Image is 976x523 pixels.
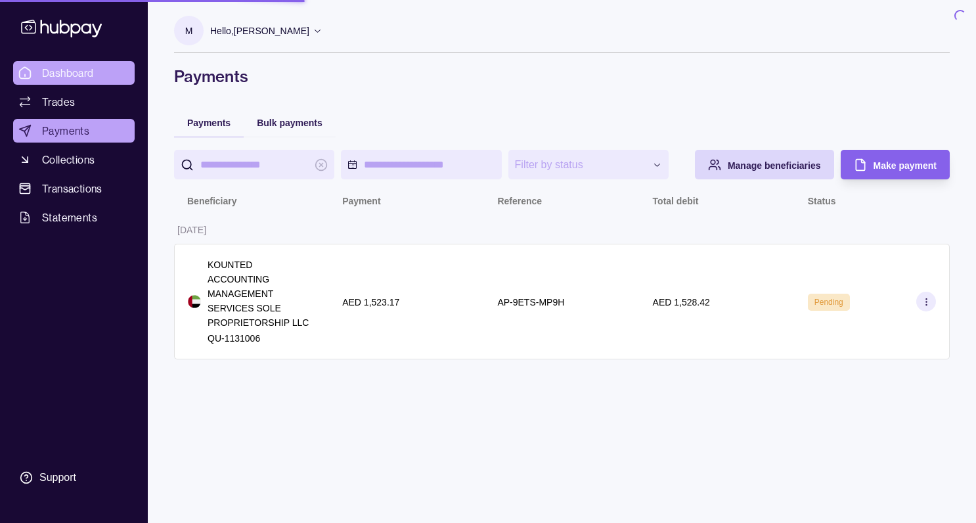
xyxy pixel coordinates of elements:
[13,206,135,229] a: Statements
[13,90,135,114] a: Trades
[13,148,135,171] a: Collections
[210,24,309,38] p: Hello, [PERSON_NAME]
[695,150,834,179] button: Manage beneficiaries
[13,177,135,200] a: Transactions
[342,297,399,307] p: AED 1,523.17
[42,94,75,110] span: Trades
[808,196,836,206] p: Status
[814,298,843,307] span: Pending
[177,225,206,235] p: [DATE]
[187,196,236,206] p: Beneficiary
[187,118,231,128] span: Payments
[42,152,95,168] span: Collections
[257,118,322,128] span: Bulk payments
[39,470,76,485] div: Support
[200,150,308,179] input: search
[42,65,94,81] span: Dashboard
[497,297,564,307] p: AP-9ETS-MP9H
[188,295,201,308] img: ae
[208,331,316,346] p: QU-1131006
[342,196,380,206] p: Payment
[13,61,135,85] a: Dashboard
[653,297,710,307] p: AED 1,528.42
[653,196,699,206] p: Total debit
[174,66,950,87] h1: Payments
[728,160,821,171] span: Manage beneficiaries
[42,210,97,225] span: Statements
[841,150,950,179] button: Make payment
[208,258,316,330] p: KOUNTED ACCOUNTING MANAGEMENT SERVICES SOLE PROPRIETORSHIP LLC
[13,119,135,143] a: Payments
[13,464,135,491] a: Support
[42,181,102,196] span: Transactions
[497,196,542,206] p: Reference
[185,24,193,38] p: M
[42,123,89,139] span: Payments
[874,160,937,171] span: Make payment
